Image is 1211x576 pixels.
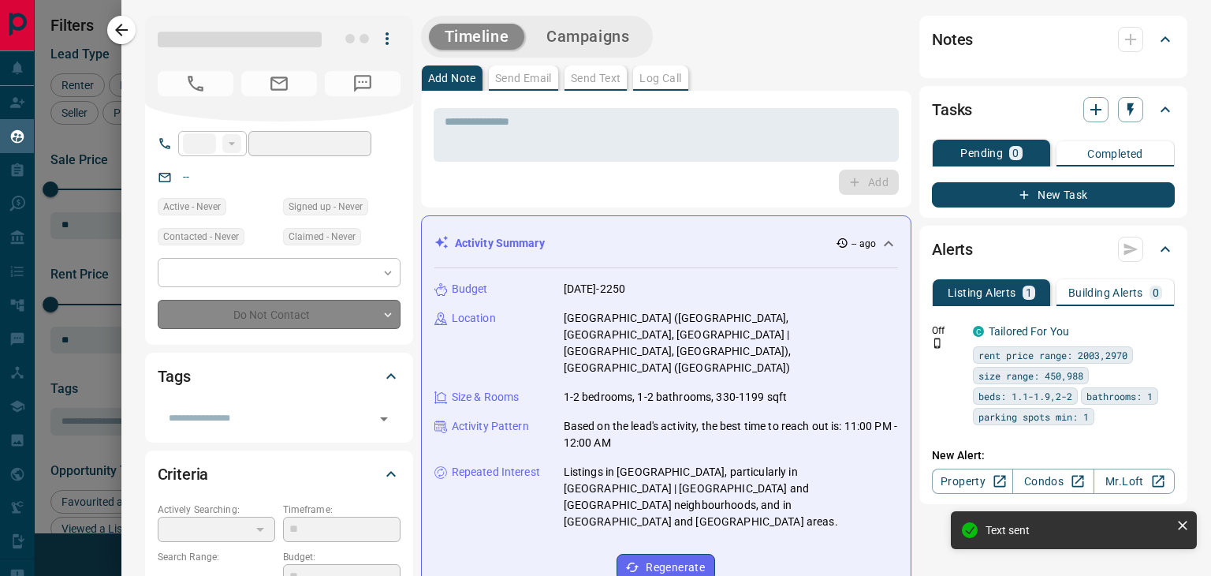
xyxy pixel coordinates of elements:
div: Notes [932,21,1175,58]
p: 0 [1012,148,1019,159]
p: 0 [1153,287,1159,298]
h2: Tags [158,364,191,389]
button: Open [373,408,395,430]
p: Repeated Interest [452,464,540,481]
button: Timeline [429,24,525,50]
p: Completed [1087,148,1143,159]
h2: Tasks [932,97,972,122]
p: Activity Pattern [452,418,529,435]
h2: Criteria [158,462,209,487]
p: Pending [960,148,1003,159]
a: Mr.Loft [1094,469,1175,494]
p: Activity Summary [455,235,545,252]
svg: Push Notification Only [932,338,943,349]
p: Add Note [428,73,476,84]
span: No Number [158,71,233,96]
span: No Email [241,71,317,96]
p: Search Range: [158,550,275,564]
span: No Number [325,71,401,96]
p: -- ago [851,237,876,251]
p: Listings in [GEOGRAPHIC_DATA], particularly in [GEOGRAPHIC_DATA] | [GEOGRAPHIC_DATA] and [GEOGRAP... [564,464,898,530]
h2: Alerts [932,237,973,262]
div: Tags [158,357,401,395]
p: Budget: [283,550,401,564]
p: 1 [1026,287,1032,298]
a: -- [183,170,189,183]
button: New Task [932,182,1175,208]
span: Signed up - Never [289,199,363,215]
p: Based on the lead's activity, the best time to reach out is: 11:00 PM - 12:00 AM [564,418,898,451]
p: Location [452,310,496,327]
a: Property [932,469,1013,494]
div: Tasks [932,91,1175,129]
div: Text sent [986,524,1170,537]
p: Actively Searching: [158,503,275,517]
div: Criteria [158,455,401,493]
div: Do Not Contact [158,300,401,329]
span: parking spots min: 1 [978,409,1089,425]
a: Tailored For You [989,325,1069,338]
span: size range: 450,988 [978,368,1083,383]
p: [DATE]-2250 [564,281,625,297]
p: 1-2 bedrooms, 1-2 bathrooms, 330-1199 sqft [564,389,788,406]
span: Active - Never [163,199,221,215]
button: Campaigns [531,24,645,50]
span: rent price range: 2003,2970 [978,347,1127,363]
span: bathrooms: 1 [1086,388,1153,404]
p: Size & Rooms [452,389,520,406]
div: Activity Summary-- ago [434,229,898,258]
span: Contacted - Never [163,229,239,245]
h2: Notes [932,27,973,52]
div: condos.ca [973,326,984,337]
span: beds: 1.1-1.9,2-2 [978,388,1072,404]
p: Listing Alerts [948,287,1016,298]
p: Off [932,324,963,338]
p: Timeframe: [283,503,401,517]
div: Alerts [932,230,1175,268]
p: New Alert: [932,447,1175,464]
p: [GEOGRAPHIC_DATA] ([GEOGRAPHIC_DATA], [GEOGRAPHIC_DATA], [GEOGRAPHIC_DATA] | [GEOGRAPHIC_DATA], [... [564,310,898,376]
p: Budget [452,281,488,297]
span: Claimed - Never [289,229,356,245]
a: Condos [1012,469,1094,494]
p: Building Alerts [1068,287,1143,298]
